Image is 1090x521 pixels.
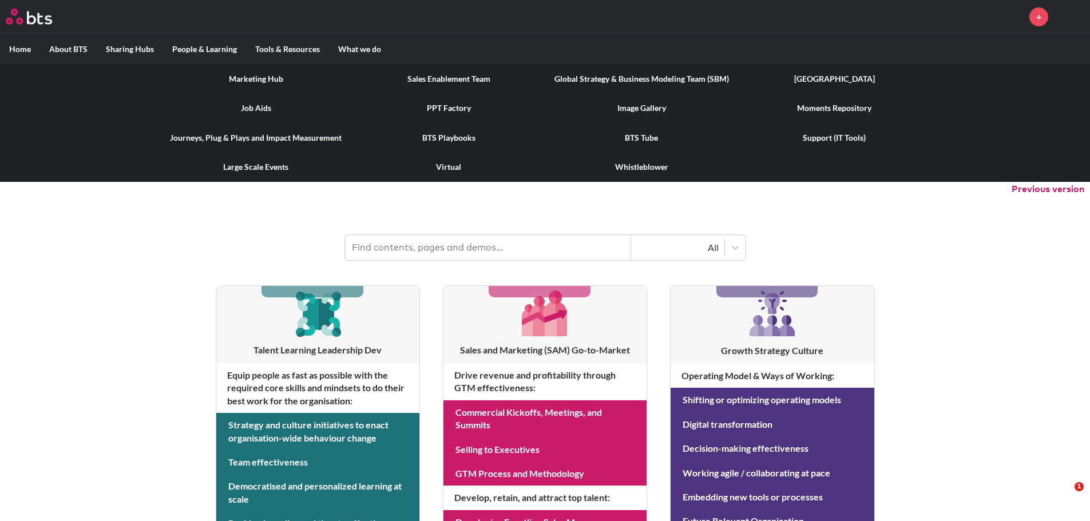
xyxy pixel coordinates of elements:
[637,241,719,254] div: All
[443,344,647,356] h3: Sales and Marketing (SAM) Go-to-Market
[671,344,874,357] h3: Growth Strategy Culture
[97,34,163,64] label: Sharing Hubs
[246,34,329,64] label: Tools & Resources
[6,9,73,25] a: Go home
[1029,7,1048,26] a: +
[518,286,572,340] img: [object Object]
[745,286,800,341] img: [object Object]
[216,344,419,356] h3: Talent Learning Leadership Dev
[329,34,390,64] label: What we do
[1075,482,1084,491] span: 1
[443,363,647,400] h4: Drive revenue and profitability through GTM effectiveness :
[6,9,52,25] img: BTS Logo
[1057,3,1084,30] img: Justine Read
[216,363,419,413] h4: Equip people as fast as possible with the required core skills and mindsets to do their best work...
[671,364,874,388] h4: Operating Model & Ways of Working :
[291,286,345,340] img: [object Object]
[443,486,647,510] h4: Develop, retain, and attract top talent :
[1057,3,1084,30] a: Profile
[345,235,631,260] input: Find contents, pages and demos...
[1051,482,1079,510] iframe: Intercom live chat
[1012,183,1084,196] button: Previous version
[163,34,246,64] label: People & Learning
[40,34,97,64] label: About BTS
